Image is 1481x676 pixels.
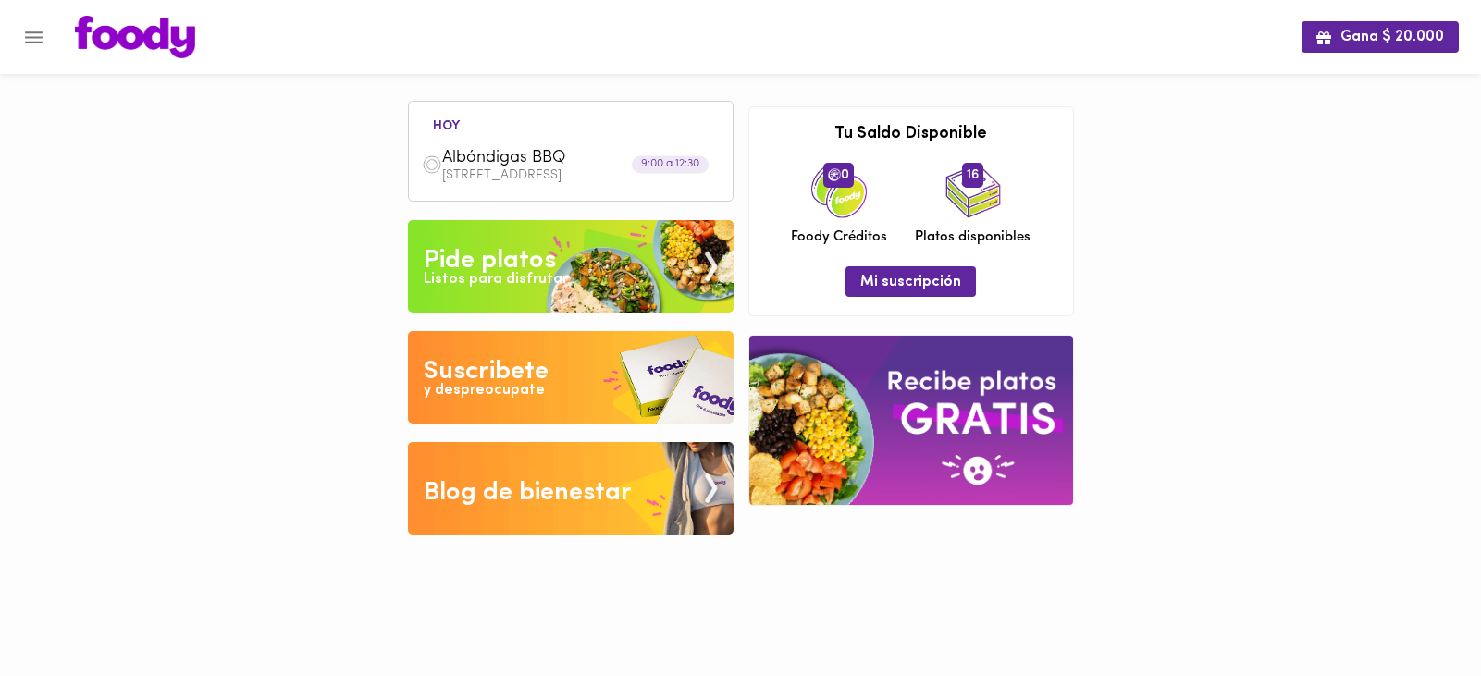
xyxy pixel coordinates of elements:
span: 16 [962,163,983,187]
div: Blog de bienestar [424,474,632,511]
span: Albóndigas BBQ [442,148,655,169]
span: Mi suscripción [860,274,961,291]
iframe: Messagebird Livechat Widget [1374,569,1462,658]
button: Menu [11,15,56,60]
img: Disfruta bajar de peso [408,331,734,424]
img: icon_dishes.png [945,163,1001,218]
div: Pide platos [424,242,556,279]
img: credits-package.png [811,163,867,218]
button: Gana $ 20.000 [1302,21,1459,52]
div: 9:00 a 12:30 [632,156,709,174]
div: Suscribete [424,353,549,390]
li: hoy [418,116,475,133]
img: dish.png [422,154,442,175]
img: foody-creditos.png [828,168,841,181]
img: logo.png [75,16,195,58]
img: Blog de bienestar [408,442,734,535]
button: Mi suscripción [845,266,976,297]
p: [STREET_ADDRESS] [442,169,720,182]
span: Platos disponibles [915,227,1031,247]
div: Listos para disfrutar [424,269,568,290]
span: Gana $ 20.000 [1316,29,1444,46]
img: Pide un Platos [408,220,734,313]
h3: Tu Saldo Disponible [763,126,1059,144]
span: 0 [823,163,854,187]
div: y despreocupate [424,380,545,401]
img: referral-banner.png [749,336,1073,505]
span: Foody Créditos [791,227,887,247]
